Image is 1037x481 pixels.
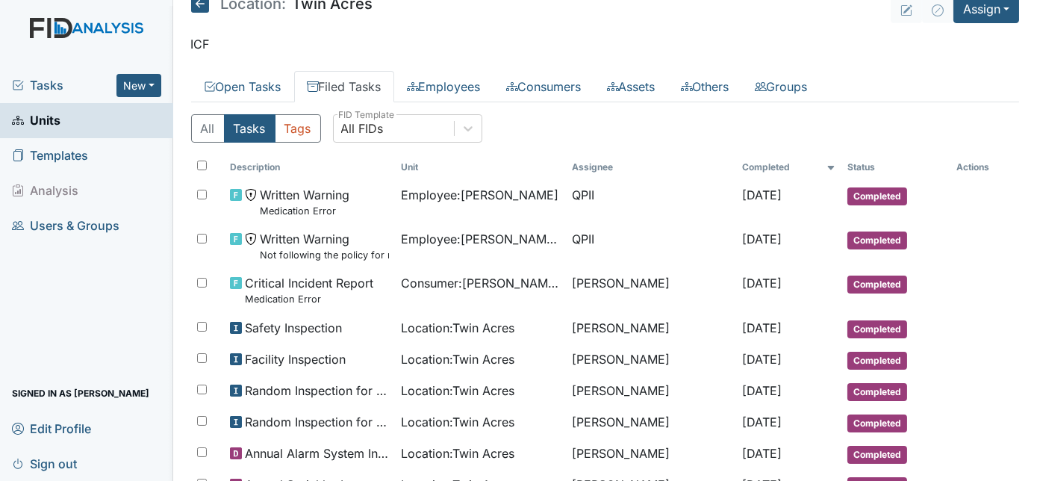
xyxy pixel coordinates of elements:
a: Assets [594,71,668,102]
small: Medication Error [245,292,373,306]
td: [PERSON_NAME] [566,438,737,470]
th: Actions [950,155,1019,180]
p: ICF [191,35,1020,53]
span: [DATE] [742,415,782,429]
td: [PERSON_NAME] [566,407,737,438]
span: Completed [847,415,907,432]
span: Consumer : [PERSON_NAME] [401,274,560,292]
th: Toggle SortBy [224,155,395,180]
button: All [191,114,225,143]
span: Edit Profile [12,417,91,440]
td: [PERSON_NAME] [566,313,737,344]
a: Employees [394,71,493,102]
button: New [116,74,161,97]
a: Consumers [493,71,594,102]
span: Location : Twin Acres [401,350,514,368]
button: Tags [275,114,321,143]
th: Assignee [566,155,737,180]
span: [DATE] [742,352,782,367]
span: Annual Alarm System Inspection [245,444,389,462]
span: Location : Twin Acres [401,319,514,337]
span: [DATE] [742,187,782,202]
td: [PERSON_NAME] [566,268,737,312]
span: Written Warning Medication Error [260,186,349,218]
td: QPII [566,180,737,224]
td: QPII [566,224,737,268]
a: Tasks [12,76,116,94]
span: Written Warning Not following the policy for medication [260,230,389,262]
span: Completed [847,232,907,249]
span: Templates [12,144,88,167]
span: Location : Twin Acres [401,382,514,400]
th: Toggle SortBy [395,155,566,180]
span: Random Inspection for Afternoon [245,413,389,431]
span: [DATE] [742,276,782,291]
span: Completed [847,320,907,338]
span: Users & Groups [12,214,119,238]
span: Completed [847,352,907,370]
a: Filed Tasks [294,71,394,102]
span: Completed [847,446,907,464]
span: [DATE] [742,320,782,335]
span: Location : Twin Acres [401,413,514,431]
button: Tasks [224,114,275,143]
small: Medication Error [260,204,349,218]
span: Completed [847,187,907,205]
span: [DATE] [742,383,782,398]
span: Employee : [PERSON_NAME] [401,186,558,204]
span: Safety Inspection [245,319,342,337]
span: Sign out [12,452,77,475]
span: [DATE] [742,446,782,461]
td: [PERSON_NAME] [566,376,737,407]
input: Toggle All Rows Selected [197,161,207,170]
a: Open Tasks [191,71,294,102]
span: Critical Incident Report Medication Error [245,274,373,306]
span: Completed [847,383,907,401]
th: Toggle SortBy [736,155,841,180]
span: Random Inspection for Evening [245,382,389,400]
small: Not following the policy for medication [260,248,389,262]
a: Others [668,71,742,102]
span: Signed in as [PERSON_NAME] [12,382,149,405]
span: Completed [847,276,907,294]
span: Employee : [PERSON_NAME][GEOGRAPHIC_DATA] [401,230,560,248]
td: [PERSON_NAME] [566,344,737,376]
a: Groups [742,71,820,102]
th: Toggle SortBy [841,155,951,180]
span: Facility Inspection [245,350,346,368]
div: All FIDs [341,120,384,137]
div: Type filter [191,114,321,143]
span: Units [12,109,60,132]
span: [DATE] [742,232,782,246]
span: Location : Twin Acres [401,444,514,462]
